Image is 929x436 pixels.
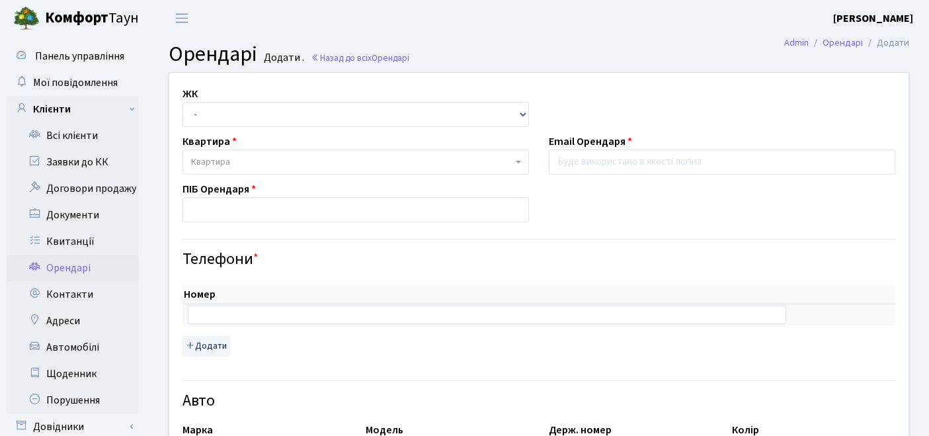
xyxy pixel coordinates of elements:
span: Мої повідомлення [33,75,118,90]
span: Орендарі [169,39,257,69]
small: Додати . [261,52,304,64]
a: [PERSON_NAME] [833,11,913,26]
a: Щоденник [7,361,139,387]
span: Панель управління [35,49,124,64]
a: Назад до всіхОрендарі [311,52,409,64]
img: logo.png [13,5,40,32]
a: Квитанції [7,228,139,255]
a: Панель управління [7,43,139,69]
a: Орендарі [823,36,863,50]
a: Автомобілі [7,334,139,361]
button: Додати [182,336,230,357]
th: Номер [182,285,791,304]
label: ЖК [182,86,198,102]
label: Квартира [182,134,237,150]
a: Admin [784,36,809,50]
a: Адреси [7,308,139,334]
a: Клієнти [7,96,139,122]
span: Квартира [191,155,230,169]
a: Всі клієнти [7,122,139,149]
a: Мої повідомлення [7,69,139,96]
input: Буде використано в якості логіна [549,150,895,175]
h4: Авто [182,392,895,411]
a: Заявки до КК [7,149,139,175]
label: ПІБ Орендаря [182,181,256,197]
li: Додати [863,36,909,50]
nav: breadcrumb [764,29,929,57]
a: Орендарі [7,255,139,281]
span: Орендарі [372,52,409,64]
b: Комфорт [45,7,108,28]
a: Договори продажу [7,175,139,202]
a: Порушення [7,387,139,414]
a: Документи [7,202,139,228]
label: Email Орендаря [549,134,632,150]
span: Таун [45,7,139,30]
button: Переключити навігацію [165,7,198,29]
h4: Телефони [182,250,895,269]
a: Контакти [7,281,139,308]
